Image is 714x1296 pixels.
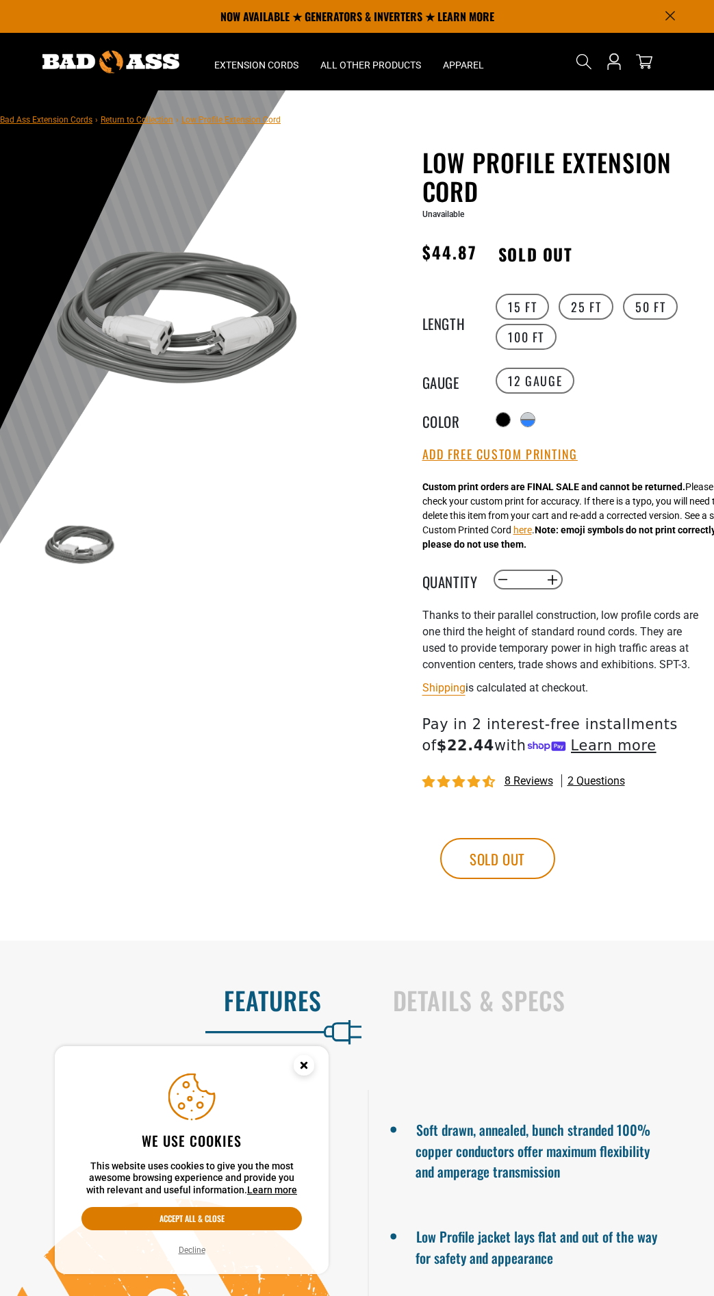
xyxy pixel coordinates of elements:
summary: Extension Cords [203,33,309,90]
button: here [513,523,532,537]
span: Apparel [443,59,484,71]
li: Soft drawn, annealed, bunch stranded 100% copper conductors offer maximum flexibility and amperag... [416,1116,667,1182]
button: Accept all & close [81,1207,302,1230]
p: This website uses cookies to give you the most awesome browsing experience and provide you with r... [81,1160,302,1197]
summary: Search [573,51,595,73]
label: Quantity [422,571,491,589]
button: Add Free Custom Printing [422,447,578,462]
span: 2 questions [568,774,625,789]
label: 100 FT [496,324,557,350]
h2: Features [29,986,322,1015]
h1: Low Profile Extension Cord [422,148,704,205]
legend: Color [422,411,491,429]
span: Low Profile Extension Cord [181,115,281,125]
legend: Length [422,313,491,331]
a: Learn more [247,1184,297,1195]
span: 4.50 stars [422,776,498,789]
span: Extension Cords [214,59,298,71]
label: 12 Gauge [496,368,574,394]
button: Sold out [440,838,555,879]
span: › [95,115,98,125]
span: › [176,115,179,125]
summary: Apparel [432,33,495,90]
button: Decline [175,1243,209,1257]
img: grey & white [40,183,317,459]
a: Shipping [422,681,466,694]
aside: Cookie Consent [55,1046,329,1275]
strong: Custom print orders are FINAL SALE and cannot be returned. [422,481,685,492]
legend: Gauge [422,372,491,390]
li: Low Profile jacket lays flat and out of the way for safety and appearance [416,1223,667,1268]
h2: Details & Specs [393,986,686,1015]
a: Return to Collection [101,115,173,125]
div: is calculated at checkout. [422,678,704,697]
p: Thanks to their parallel construction, low profile cords are one third the height of standard rou... [422,607,704,673]
span: 8 reviews [505,774,553,787]
h2: We use cookies [81,1132,302,1149]
summary: All Other Products [309,33,432,90]
span: All Other Products [320,59,421,71]
span: Unavailable [422,209,464,219]
img: grey & white [40,506,120,585]
label: 50 FT [623,294,678,320]
label: 15 FT [496,294,549,320]
span: Sold out [483,238,587,269]
span: $44.87 [422,240,477,264]
img: Bad Ass Extension Cords [42,51,179,73]
label: 25 FT [559,294,613,320]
